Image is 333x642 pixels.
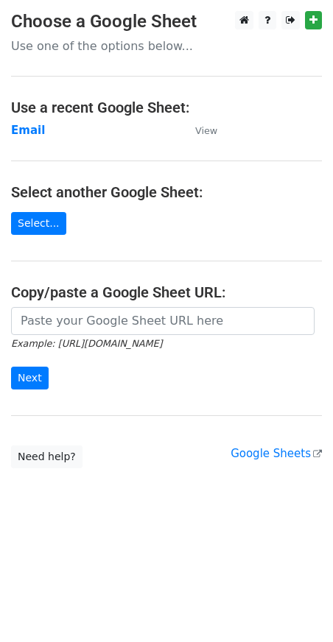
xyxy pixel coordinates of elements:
[11,212,66,235] a: Select...
[180,124,217,137] a: View
[11,338,162,349] small: Example: [URL][DOMAIN_NAME]
[11,283,322,301] h4: Copy/paste a Google Sheet URL:
[11,183,322,201] h4: Select another Google Sheet:
[11,99,322,116] h4: Use a recent Google Sheet:
[11,124,45,137] a: Email
[11,307,315,335] input: Paste your Google Sheet URL here
[11,38,322,54] p: Use one of the options below...
[231,447,322,460] a: Google Sheets
[11,11,322,32] h3: Choose a Google Sheet
[11,367,49,389] input: Next
[195,125,217,136] small: View
[11,445,83,468] a: Need help?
